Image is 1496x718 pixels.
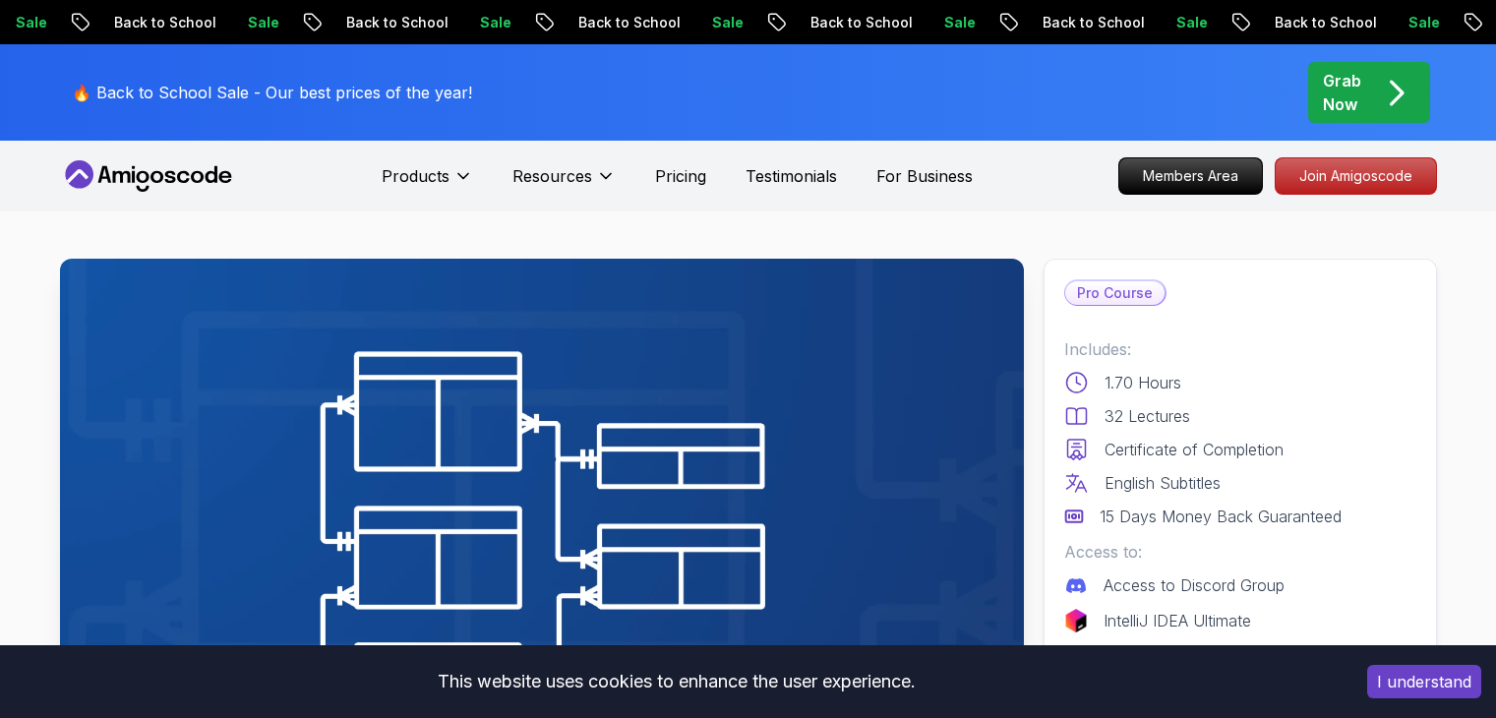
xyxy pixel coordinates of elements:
p: Sale [895,13,958,32]
a: For Business [876,164,973,188]
button: Products [382,164,473,204]
p: Back to School [529,13,663,32]
p: Sale [1359,13,1422,32]
p: Sale [1127,13,1190,32]
p: Access to: [1064,540,1416,564]
p: 15 Days Money Back Guaranteed [1100,505,1342,528]
a: Members Area [1118,157,1263,195]
div: This website uses cookies to enhance the user experience. [15,660,1338,703]
p: IntelliJ IDEA Ultimate [1104,609,1251,632]
a: Join Amigoscode [1275,157,1437,195]
p: Back to School [993,13,1127,32]
p: Pro Course [1065,281,1165,305]
p: Members Area [1119,158,1262,194]
p: Resources [512,164,592,188]
button: Resources [512,164,616,204]
p: Sale [431,13,494,32]
p: Back to School [1226,13,1359,32]
p: 32 Lectures [1105,404,1190,428]
p: Grab Now [1323,69,1361,116]
p: Back to School [65,13,199,32]
button: Accept cookies [1367,665,1481,698]
p: Access to Discord Group [1104,573,1285,597]
p: 🔥 Back to School Sale - Our best prices of the year! [72,81,472,104]
p: Join Amigoscode [1276,158,1436,194]
p: Sale [199,13,262,32]
img: jetbrains logo [1064,609,1088,632]
p: Back to School [761,13,895,32]
p: 1.70 Hours [1105,371,1181,394]
p: Includes: [1064,337,1416,361]
a: Pricing [655,164,706,188]
p: English Subtitles [1105,471,1221,495]
p: Back to School [297,13,431,32]
p: Sale [663,13,726,32]
a: Testimonials [746,164,837,188]
p: Certificate of Completion [1105,438,1284,461]
p: Products [382,164,449,188]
